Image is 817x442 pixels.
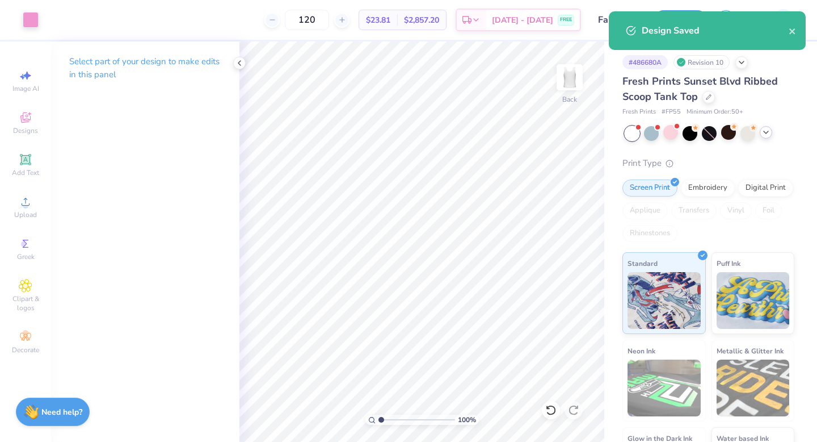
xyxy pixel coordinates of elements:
[404,14,439,26] span: $2,857.20
[681,180,735,197] div: Embroidery
[622,107,656,117] span: Fresh Prints
[12,168,39,177] span: Add Text
[458,415,476,425] span: 100 %
[738,180,793,197] div: Digital Print
[69,55,221,81] p: Select part of your design to make edits in this panel
[673,55,730,69] div: Revision 10
[642,24,789,37] div: Design Saved
[628,360,701,416] img: Neon Ink
[492,14,553,26] span: [DATE] - [DATE]
[628,257,658,269] span: Standard
[671,202,717,219] div: Transfers
[622,157,794,170] div: Print Type
[366,14,390,26] span: $23.81
[662,107,681,117] span: # FP55
[628,272,701,329] img: Standard
[562,94,577,105] div: Back
[6,294,45,312] span: Clipart & logos
[12,84,39,93] span: Image AI
[717,257,740,269] span: Puff Ink
[589,9,645,31] input: Untitled Design
[717,345,784,357] span: Metallic & Glitter Ink
[558,66,581,89] img: Back
[13,126,38,135] span: Designs
[622,55,668,69] div: # 486680A
[687,107,743,117] span: Minimum Order: 50 +
[14,210,37,219] span: Upload
[755,202,782,219] div: Foil
[560,16,572,24] span: FREE
[622,180,677,197] div: Screen Print
[720,202,752,219] div: Vinyl
[41,407,82,418] strong: Need help?
[285,10,329,30] input: – –
[717,360,790,416] img: Metallic & Glitter Ink
[622,202,668,219] div: Applique
[717,272,790,329] img: Puff Ink
[17,252,35,261] span: Greek
[789,24,797,37] button: close
[622,225,677,242] div: Rhinestones
[622,74,778,103] span: Fresh Prints Sunset Blvd Ribbed Scoop Tank Top
[628,345,655,357] span: Neon Ink
[12,345,39,355] span: Decorate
